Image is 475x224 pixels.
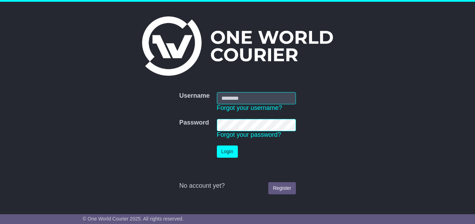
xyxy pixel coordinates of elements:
[217,131,281,138] a: Forgot your password?
[142,16,333,76] img: One World
[179,92,210,100] label: Username
[217,104,282,111] a: Forgot your username?
[217,145,238,158] button: Login
[179,182,296,190] div: No account yet?
[179,119,209,127] label: Password
[268,182,296,194] a: Register
[83,216,184,222] span: © One World Courier 2025. All rights reserved.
